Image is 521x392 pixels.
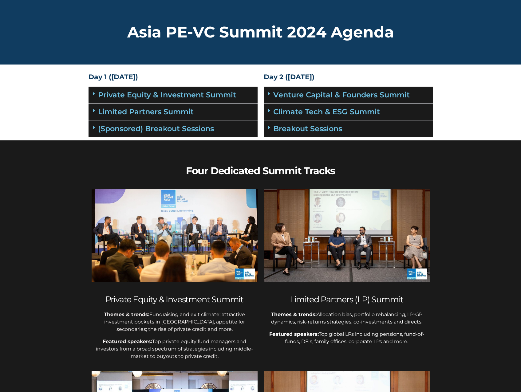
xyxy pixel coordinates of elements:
[271,312,424,325] span: Allocation bias, portfolio rebalancing, LP-GP dynamics, risk-returns strategies, co-investments a...
[264,74,433,80] h4: Day 2 ([DATE])
[271,312,317,317] span: Themes & trends:
[285,331,424,344] span: Top global LPs including pensions, fund-of-funds, DFIs, family offices, corporate LPs and more.
[89,74,258,80] h4: Day 1 ([DATE])
[273,124,342,133] a: Breakout Sessions
[273,90,410,99] a: Venture Capital & Founders​ Summit
[92,295,258,304] h2: Private Equity & Investment Summit
[92,311,258,333] p: Fundraising and exit climate; attractive investment pockets in [GEOGRAPHIC_DATA]; appetite for se...
[98,90,236,99] a: Private Equity & Investment Summit
[186,165,335,177] b: Four Dedicated Summit Tracks
[103,339,152,344] strong: Featured speakers:
[98,124,214,133] a: (Sponsored) Breakout Sessions
[104,312,149,317] strong: Themes & trends:
[89,25,433,40] h2: Asia PE-VC Summit 2024 Agenda
[264,295,430,304] h2: Limited Partners (LP) Summit
[92,338,258,360] p: Top private equity fund managers and investors from a broad spectrum of strategies including midd...
[269,331,319,337] span: Featured speakers:
[98,107,194,116] a: Limited Partners Summit
[273,107,380,116] a: Climate Tech & ESG Summit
